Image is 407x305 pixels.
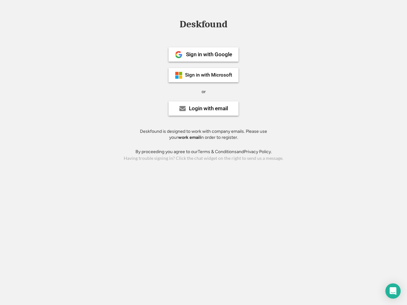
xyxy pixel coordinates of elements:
div: By proceeding you agree to our and [135,149,272,155]
a: Privacy Policy. [244,149,272,154]
div: Login with email [189,106,228,111]
img: ms-symbollockup_mssymbol_19.png [175,71,183,79]
div: Sign in with Microsoft [185,73,232,78]
img: 1024px-Google__G__Logo.svg.png [175,51,183,58]
div: Sign in with Google [186,52,232,57]
div: Open Intercom Messenger [385,283,401,299]
a: Terms & Conditions [198,149,237,154]
div: or [202,89,206,95]
div: Deskfound [176,19,231,29]
strong: work email [178,135,200,140]
div: Deskfound is designed to work with company emails. Please use your in order to register. [132,128,275,141]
